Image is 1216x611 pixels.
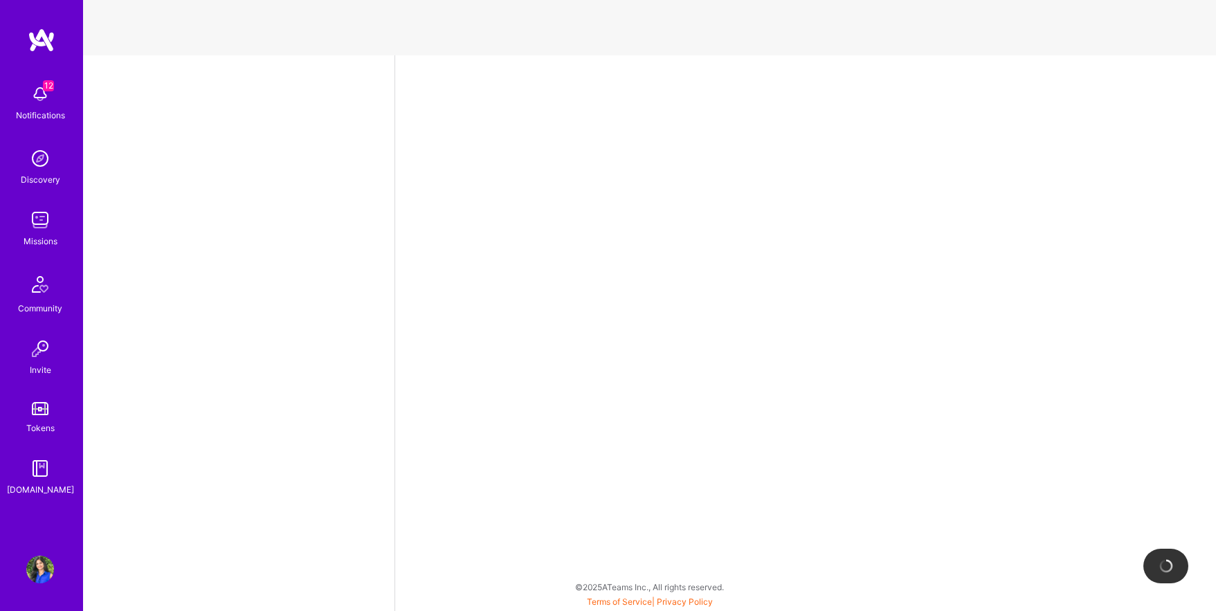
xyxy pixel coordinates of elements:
img: User Avatar [26,556,54,583]
div: Community [18,301,62,316]
div: © 2025 ATeams Inc., All rights reserved. [83,569,1216,604]
div: Tokens [26,421,55,435]
img: teamwork [26,206,54,234]
div: [DOMAIN_NAME] [7,482,74,497]
img: guide book [26,455,54,482]
div: Discovery [21,172,60,187]
div: Notifications [16,108,65,122]
img: Invite [26,335,54,363]
img: logo [28,28,55,53]
img: discovery [26,145,54,172]
img: Community [24,268,57,301]
div: Missions [24,234,57,248]
span: | [587,596,713,607]
div: Invite [30,363,51,377]
a: Terms of Service [587,596,652,607]
span: 12 [43,80,54,91]
img: loading [1156,557,1174,575]
a: Privacy Policy [657,596,713,607]
img: bell [26,80,54,108]
img: tokens [32,402,48,415]
a: User Avatar [23,556,57,583]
